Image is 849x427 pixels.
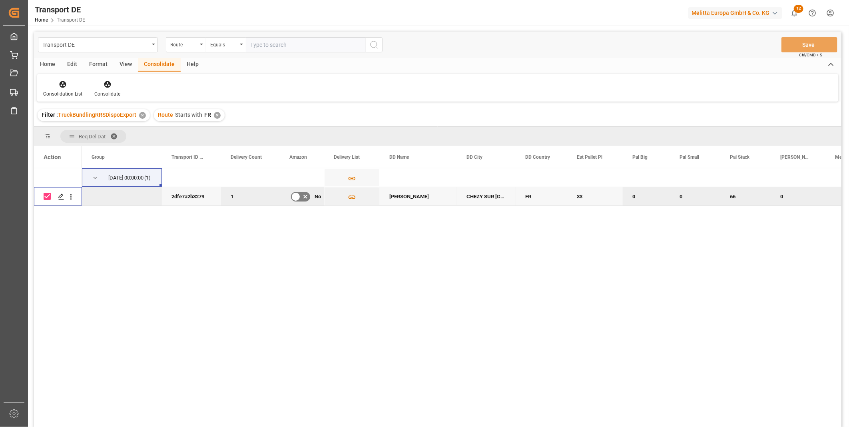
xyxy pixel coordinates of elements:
[170,39,197,48] div: Route
[730,154,749,160] span: Pal Stack
[144,169,151,187] span: (1)
[206,37,246,52] button: open menu
[389,154,409,160] span: DD Name
[35,4,85,16] div: Transport DE
[457,187,516,206] div: CHEZY SUR [GEOGRAPHIC_DATA]
[221,187,280,206] div: 1
[44,154,61,161] div: Action
[42,39,149,49] div: Transport DE
[231,154,262,160] span: Delivery Count
[34,168,82,187] div: Press SPACE to select this row.
[139,112,146,119] div: ✕
[92,154,105,160] span: Group
[204,112,211,118] span: FR
[79,134,106,140] span: Req Del Dat
[162,187,221,206] div: 2dfe7a2b3279
[670,187,720,206] div: 0
[688,5,785,20] button: Melitta Europa GmbH & Co. KG
[803,4,821,22] button: Help Center
[780,154,809,160] span: [PERSON_NAME]
[688,7,782,19] div: Melitta Europa GmbH & Co. KG
[35,17,48,23] a: Home
[577,154,602,160] span: Est Pallet Pl
[94,90,120,98] div: Consolidate
[315,188,321,206] span: No
[771,187,825,206] div: 0
[61,58,83,72] div: Edit
[781,37,837,52] button: Save
[43,90,82,98] div: Consolidation List
[38,37,158,52] button: open menu
[794,5,803,13] span: 12
[785,4,803,22] button: show 12 new notifications
[623,187,670,206] div: 0
[525,154,550,160] span: DD Country
[181,58,205,72] div: Help
[175,112,202,118] span: Starts with
[799,52,822,58] span: Ctrl/CMD + S
[58,112,136,118] span: TruckBundlingRRSDispoExport
[466,154,482,160] span: DD City
[210,39,237,48] div: Equals
[246,37,366,52] input: Type to search
[214,112,221,119] div: ✕
[366,37,383,52] button: search button
[567,187,623,206] div: 33
[171,154,204,160] span: Transport ID Logward
[632,154,648,160] span: Pal Big
[380,187,457,206] div: [PERSON_NAME]
[42,112,58,118] span: Filter :
[289,154,307,160] span: Amazon
[166,37,206,52] button: open menu
[720,187,771,206] div: 66
[34,187,82,206] div: Press SPACE to deselect this row.
[138,58,181,72] div: Consolidate
[34,58,61,72] div: Home
[516,187,567,206] div: FR
[114,58,138,72] div: View
[334,154,360,160] span: Delivery List
[158,112,173,118] span: Route
[108,169,143,187] div: [DATE] 00:00:00
[83,58,114,72] div: Format
[680,154,699,160] span: Pal Small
